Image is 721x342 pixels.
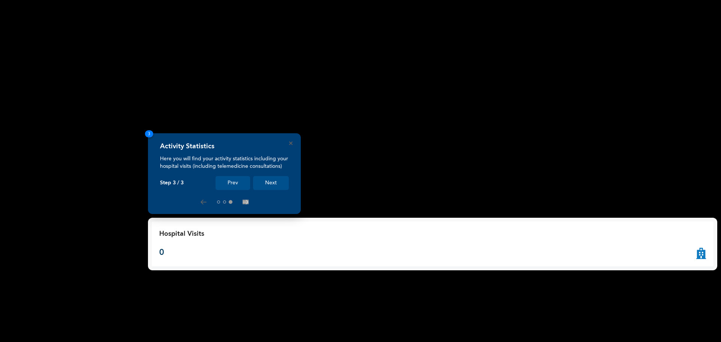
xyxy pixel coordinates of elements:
[159,229,204,239] p: Hospital Visits
[289,142,293,145] button: Close
[160,142,214,151] h4: Activity Statistics
[160,180,184,186] p: Step 3 / 3
[253,176,289,190] button: Next
[159,247,204,259] p: 0
[216,176,250,190] button: Prev
[145,130,153,137] span: 3
[160,155,289,170] p: Here you will find your activity statistics including your hospital visits (including telemedicin...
